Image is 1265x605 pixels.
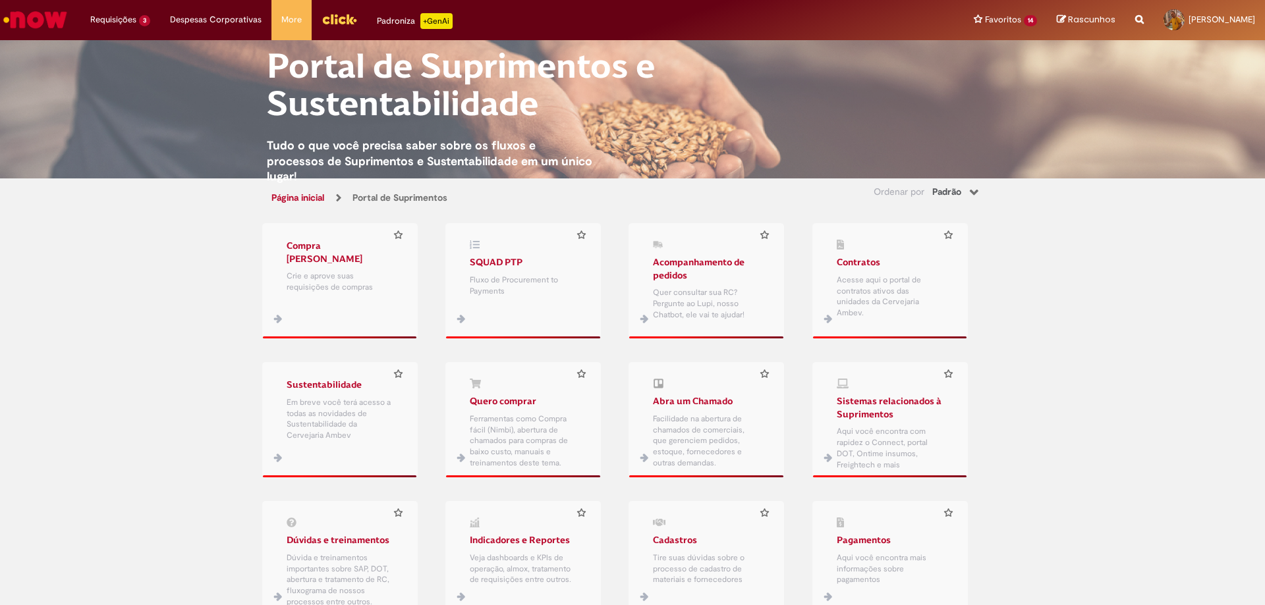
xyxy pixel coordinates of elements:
[1057,14,1115,26] a: Rascunhos
[653,517,665,527] img: 17fdfbb6dba80c50e4c35e7cf396190b.iix
[813,240,967,321] a: Contratos Acesse aqui o portal de contratos ativos das unidades da Cervejaria Ambev.
[837,517,844,527] img: 5b5d7376dba80c50e4c35e7cf3961986.iix
[653,379,664,388] img: 2fbb166ddbf80c903383be2df39619fb.iix
[629,517,783,598] a: Cadastros Tire suas dúvidas sobre o processo de cadastro de materiais e fornecedores
[287,240,393,265] h3: Compra [PERSON_NAME]
[139,15,150,26] span: 3
[653,240,663,250] img: 27fe3e0adbbc8010e4c35e7cf3961998.iix
[932,186,961,199] h3: Padrão
[837,552,943,598] div: Aqui você encontra mais informações sobre pagamentos
[837,426,943,472] div: Aqui você encontra com rapidez o Connect, portal DOT, Ontime insumos, Freightech e mais
[170,13,262,26] span: Despesas Corporativas
[837,275,943,321] div: Acesse aqui o portal de contratos ativos das unidades da Cervejaria Ambev.
[1068,13,1115,26] span: Rascunhos
[470,413,576,469] div: Ferramentas como Compra fácil (Nimbi), abertura de chamados para compras de baixo custo, manuais ...
[470,517,480,527] img: 64aea3b2db280c50e4c35e7cf396194a.iix
[470,240,480,250] img: 586afdbb1b05f05068eb0fe1f54bcbda.iix
[1024,15,1037,26] span: 14
[352,192,447,204] a: Portal de Suprimentos
[90,13,136,26] span: Requisições
[653,534,760,547] h3: Cadastros
[653,413,760,469] div: Facilidade na abertura de chamados de comerciais, que gerenciem pedidos, estoque, fornecedores e ...
[653,287,760,333] div: Quer consultar sua RC? Pergunte ao Lupi, nosso Chatbot, ele vai te ajudar!
[985,13,1021,26] span: Favoritos
[837,379,849,388] img: ad7f37badba80c50e4c35e7cf39619cc.iix
[1,7,69,33] img: ServiceNow
[287,379,393,392] h3: Sustentabilidade
[632,185,978,199] div: Ordenar por Padrão
[470,395,576,408] h3: Quero comprar
[446,517,600,598] a: Indicadores e Reportes Veja dashboards e KPIs de operação, almox, tratamento de requisições entre...
[377,13,453,29] div: Padroniza
[287,397,393,443] div: Em breve você terá acesso a todas as novidades de Sustentabilidade da Cervejaria Ambev
[653,552,760,598] div: Tire suas dúvidas sobre o processo de cadastro de materiais e fornecedores
[263,379,417,443] a: Sustentabilidade Em breve você terá acesso a todas as novidades de Sustentabilidade da Cervejaria...
[653,256,760,282] h3: Acompanhamento de pedidos
[446,379,600,469] a: Quero comprar Ferramentas como Compra fácil (Nimbi), abertura de chamados para compras de baixo c...
[420,13,453,29] p: +GenAi
[1189,14,1255,25] span: [PERSON_NAME]
[837,534,943,547] h3: Pagamentos
[837,256,943,269] h3: Contratos
[470,379,481,388] img: 85dfb7fadba80c50e4c35e7cf39619d9.iix
[470,552,576,598] div: Veja dashboards e KPIs de operação, almox, tratamento de requisições entre outros.
[470,534,576,547] h3: Indicadores e Reportes
[263,240,417,317] a: Compra [PERSON_NAME] Crie e aprove suas requisições de compras
[446,240,600,321] a: SQUAD PTP Fluxo de Procurement to Payments
[837,395,943,421] h3: Sistemas relacionados à Suprimentos
[653,395,760,408] h3: Abra um Chamado
[271,192,324,204] a: Página inicial
[322,9,357,29] img: click_logo_yellow_360x200.png
[281,13,302,26] span: More
[837,240,844,250] img: 332d699fdb24cc50e4c35e7cf39619ae.iix
[629,379,783,469] a: Abra um Chamado Facilidade na abertura de chamados de comerciais, que gerenciem pedidos, estoque,...
[287,271,393,317] div: Crie e aprove suas requisições de compras
[813,379,967,472] a: Sistemas relacionados à Suprimentos Aqui você encontra com rapidez o Connect, portal DOT, Ontime ...
[267,47,706,122] h2: Portal de Suprimentos e Sustentabilidade
[813,517,967,598] a: Pagamentos Aqui você encontra mais informações sobre pagamentos
[874,186,924,199] h3: Ordenar por
[470,256,576,269] h3: SQUAD PTP
[267,138,596,184] h3: Tudo o que você precisa saber sobre os fluxos e processos de Suprimentos e Sustentabilidade em um...
[470,275,576,321] div: Fluxo de Procurement to Payments
[287,517,296,527] img: 601fb77adba80c50e4c35e7cf3961972.iix
[267,185,613,211] ul: Trilhas de página
[287,534,393,547] h3: Dúvidas e treinamentos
